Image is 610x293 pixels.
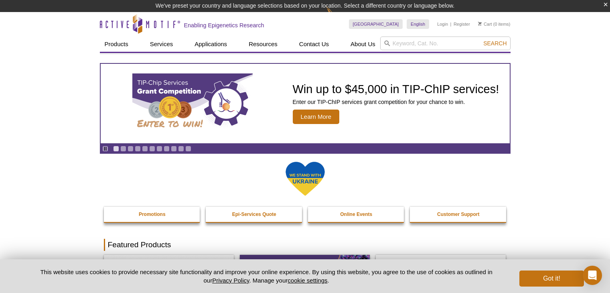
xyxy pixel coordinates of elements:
h2: Enabling Epigenetics Research [184,22,264,29]
a: Go to slide 3 [128,146,134,152]
button: Got it! [519,271,584,287]
img: Change Here [326,6,348,25]
a: Go to slide 2 [120,146,126,152]
strong: Online Events [340,212,372,217]
h2: Featured Products [104,239,507,251]
a: [GEOGRAPHIC_DATA] [349,19,403,29]
a: Register [454,21,470,27]
a: Go to slide 4 [135,146,141,152]
button: cookie settings [288,277,327,284]
span: Search [483,40,507,47]
li: | [450,19,452,29]
li: (0 items) [478,19,511,29]
a: About Us [346,37,380,52]
a: Go to slide 7 [156,146,162,152]
a: Applications [190,37,232,52]
a: Go to slide 1 [113,146,119,152]
a: Online Events [308,207,405,222]
a: TIP-ChIP Services Grant Competition Win up to $45,000 in TIP-ChIP services! Enter our TIP-ChIP se... [101,64,510,143]
a: Customer Support [410,207,507,222]
a: Go to slide 5 [142,146,148,152]
a: Cart [478,21,492,27]
span: Learn More [293,110,340,124]
a: Contact Us [294,37,334,52]
input: Keyword, Cat. No. [380,37,511,50]
a: Services [145,37,178,52]
a: Resources [244,37,282,52]
strong: Epi-Services Quote [232,212,276,217]
a: Products [100,37,133,52]
a: Go to slide 10 [178,146,184,152]
strong: Promotions [139,212,166,217]
a: Promotions [104,207,201,222]
img: TIP-ChIP Services Grant Competition [132,73,253,134]
a: Go to slide 9 [171,146,177,152]
a: English [407,19,429,29]
article: TIP-ChIP Services Grant Competition [101,64,510,143]
strong: Customer Support [437,212,479,217]
p: This website uses cookies to provide necessary site functionality and improve your online experie... [26,268,507,285]
img: Your Cart [478,22,482,26]
button: Search [481,40,509,47]
a: Privacy Policy [212,277,249,284]
img: We Stand With Ukraine [285,161,325,197]
h2: Win up to $45,000 in TIP-ChIP services! [293,83,499,95]
div: Open Intercom Messenger [583,266,602,285]
a: Toggle autoplay [102,146,108,152]
a: Login [437,21,448,27]
a: Go to slide 11 [185,146,191,152]
p: Enter our TIP-ChIP services grant competition for your chance to win. [293,98,499,106]
a: Epi-Services Quote [206,207,303,222]
a: Go to slide 6 [149,146,155,152]
a: Go to slide 8 [164,146,170,152]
